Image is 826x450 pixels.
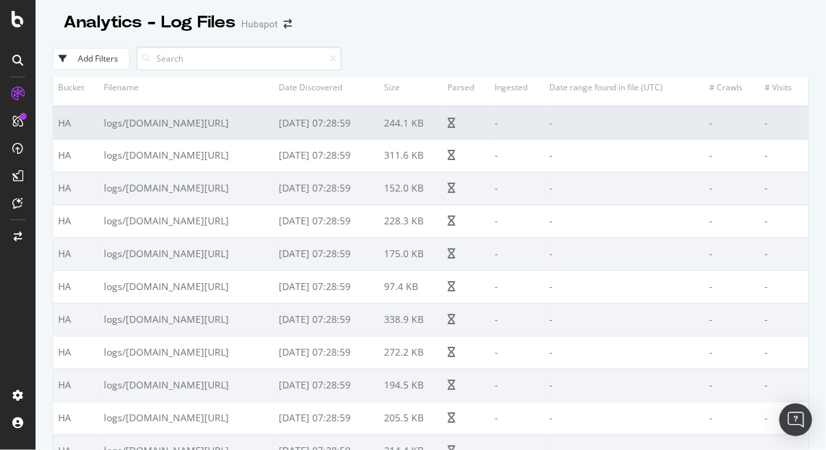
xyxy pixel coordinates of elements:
td: - [760,303,808,336]
td: [DATE] 07:28:59 [274,106,379,139]
td: logs/[DOMAIN_NAME][URL] [99,401,273,434]
td: - [545,237,704,270]
th: Size [379,68,443,106]
td: HA [53,204,99,237]
td: - [704,401,760,434]
td: - [545,172,704,204]
td: - [490,369,545,401]
td: - [704,303,760,336]
td: logs/[DOMAIN_NAME][URL] [99,237,273,270]
td: HA [53,237,99,270]
th: Date range found in file (UTC) [545,68,704,106]
td: 152.0 KB [379,172,443,204]
td: - [490,237,545,270]
td: - [760,139,808,172]
td: - [490,106,545,139]
td: - [760,401,808,434]
td: logs/[DOMAIN_NAME][URL] [99,369,273,401]
td: logs/[DOMAIN_NAME][URL] [99,139,273,172]
td: - [490,303,545,336]
th: Filename [99,68,273,106]
td: - [760,204,808,237]
td: HA [53,336,99,369]
td: logs/[DOMAIN_NAME][URL] [99,172,273,204]
td: [DATE] 07:28:59 [274,139,379,172]
td: - [760,106,808,139]
td: HA [53,270,99,303]
td: 311.6 KB [379,139,443,172]
div: arrow-right-arrow-left [284,19,292,29]
div: Analytics - Log Files [64,11,236,34]
td: HA [53,369,99,401]
div: Open Intercom Messenger [780,403,812,436]
td: 205.5 KB [379,401,443,434]
td: logs/[DOMAIN_NAME][URL] [99,303,273,336]
td: [DATE] 07:28:59 [274,172,379,204]
td: - [490,204,545,237]
td: - [545,204,704,237]
td: - [490,139,545,172]
td: - [760,237,808,270]
th: Ingested [490,68,545,106]
td: HA [53,172,99,204]
td: - [545,303,704,336]
td: - [704,237,760,270]
th: # Crawls [704,68,760,106]
td: - [490,336,545,369]
td: HA [53,139,99,172]
td: [DATE] 07:28:59 [274,204,379,237]
td: - [490,401,545,434]
td: - [490,172,545,204]
td: HA [53,303,99,336]
td: - [490,270,545,303]
input: Search [137,47,342,70]
td: - [545,369,704,401]
td: [DATE] 07:28:59 [274,237,379,270]
td: - [704,336,760,369]
td: - [704,270,760,303]
td: HA [53,401,99,434]
td: 244.1 KB [379,106,443,139]
td: - [760,336,808,369]
td: 228.3 KB [379,204,443,237]
td: [DATE] 07:28:59 [274,336,379,369]
td: - [545,336,704,369]
td: - [704,204,760,237]
td: - [545,139,704,172]
td: [DATE] 07:28:59 [274,303,379,336]
th: Parsed [443,68,491,106]
td: - [704,139,760,172]
td: logs/[DOMAIN_NAME][URL] [99,336,273,369]
td: 194.5 KB [379,369,443,401]
td: logs/[DOMAIN_NAME][URL] [99,106,273,139]
td: - [704,172,760,204]
td: [DATE] 07:28:59 [274,401,379,434]
td: 338.9 KB [379,303,443,336]
td: - [545,270,704,303]
th: Date Discovered [274,68,379,106]
div: Hubspot [241,17,278,31]
td: - [545,401,704,434]
td: - [760,270,808,303]
td: - [545,106,704,139]
td: HA [53,106,99,139]
td: - [704,106,760,139]
button: Add Filters [53,48,130,70]
td: - [760,369,808,401]
td: - [704,369,760,401]
td: 175.0 KB [379,237,443,270]
td: 272.2 KB [379,336,443,369]
td: [DATE] 07:28:59 [274,369,379,401]
td: - [760,172,808,204]
td: logs/[DOMAIN_NAME][URL] [99,204,273,237]
td: [DATE] 07:28:59 [274,270,379,303]
td: 97.4 KB [379,270,443,303]
th: # Visits [760,68,808,106]
td: logs/[DOMAIN_NAME][URL] [99,270,273,303]
th: Bucket [53,68,99,106]
div: Add Filters [78,53,118,64]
